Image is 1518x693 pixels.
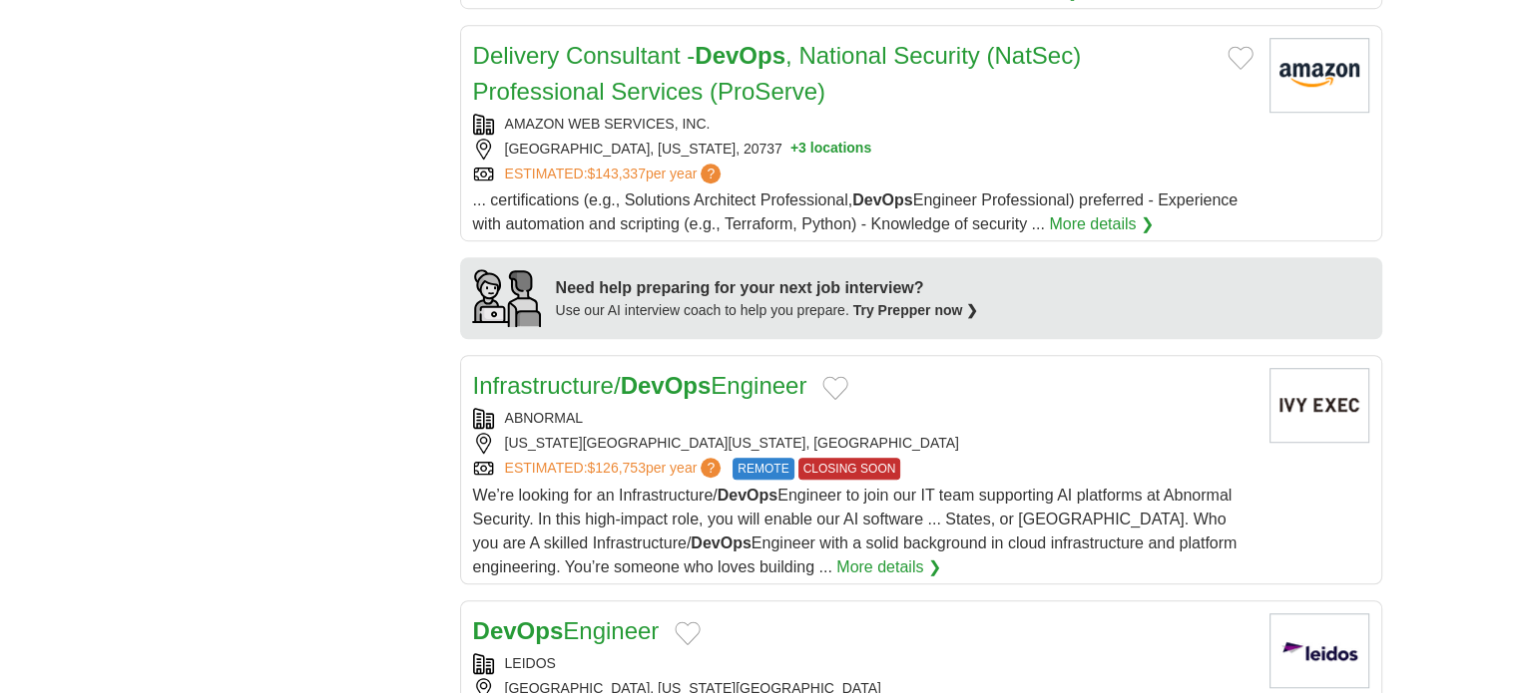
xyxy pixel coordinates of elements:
button: Add to favorite jobs [822,376,848,400]
button: Add to favorite jobs [1228,46,1254,70]
button: Add to favorite jobs [675,621,701,645]
strong: DevOps [473,617,564,644]
strong: DevOps [691,534,751,551]
button: +3 locations [790,139,871,160]
span: REMOTE [733,458,793,480]
strong: DevOps [621,372,712,399]
span: We’re looking for an Infrastructure/ Engineer to join our IT team supporting AI platforms at Abno... [473,487,1238,575]
div: Need help preparing for your next job interview? [556,276,979,300]
span: CLOSING SOON [798,458,901,480]
a: Delivery Consultant -DevOps, National Security (NatSec) Professional Services (ProServe) [473,42,1082,105]
strong: DevOps [718,487,777,504]
img: Amazon logo [1269,38,1369,113]
span: $143,337 [587,166,645,181]
strong: DevOps [695,42,785,69]
img: Leidos logo [1269,613,1369,688]
span: ... certifications (e.g., Solutions Architect Professional, Engineer Professional) preferred - Ex... [473,191,1239,232]
div: [US_STATE][GEOGRAPHIC_DATA][US_STATE], [GEOGRAPHIC_DATA] [473,433,1254,454]
span: + [790,139,798,160]
img: Company logo [1269,368,1369,443]
a: More details ❯ [1049,212,1154,236]
strong: DevOps [852,191,912,208]
a: More details ❯ [836,555,941,579]
div: ABNORMAL [473,408,1254,429]
div: Use our AI interview coach to help you prepare. [556,300,979,321]
span: ? [701,458,721,478]
a: Try Prepper now ❯ [853,302,979,318]
a: LEIDOS [505,655,556,671]
a: DevOpsEngineer [473,617,660,644]
a: Infrastructure/DevOpsEngineer [473,372,807,399]
a: ESTIMATED:$143,337per year? [505,164,726,184]
span: ? [701,164,721,183]
span: $126,753 [587,460,645,476]
a: ESTIMATED:$126,753per year? [505,458,726,480]
a: AMAZON WEB SERVICES, INC. [505,116,711,132]
div: [GEOGRAPHIC_DATA], [US_STATE], 20737 [473,139,1254,160]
